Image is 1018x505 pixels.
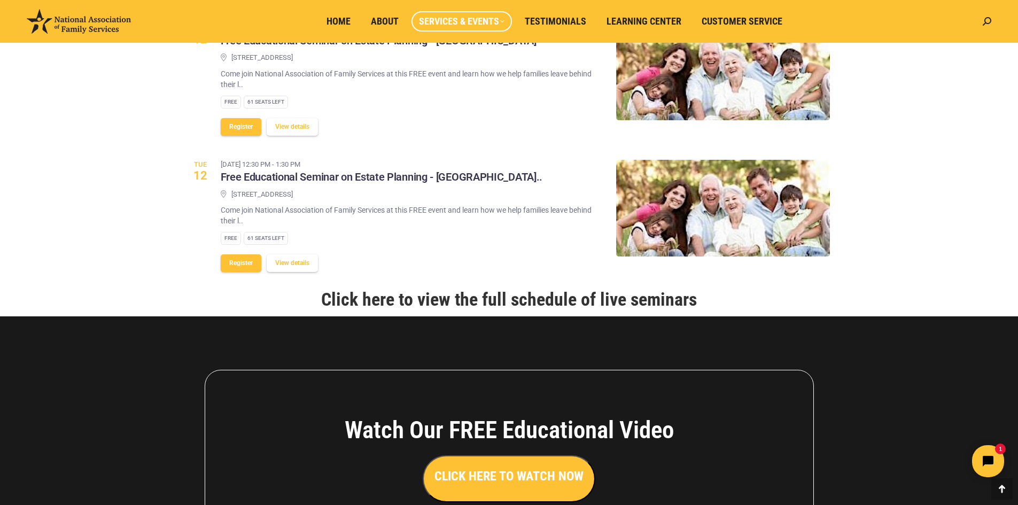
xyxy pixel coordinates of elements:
[423,455,595,502] button: CLICK HERE TO WATCH NOW
[221,205,600,226] p: Come join National Association of Family Services at this FREE event and learn how we help famili...
[221,68,600,90] p: Come join National Association of Family Services at this FREE event and learn how we help famili...
[616,24,830,120] img: Free Educational Seminar on Estate Planning - Ventura
[244,232,288,245] div: 61 Seats left
[363,11,406,32] a: About
[221,254,261,272] button: Register
[607,15,681,27] span: Learning Center
[517,11,594,32] a: Testimonials
[434,467,584,485] h3: CLICK HERE TO WATCH NOW
[371,15,399,27] span: About
[27,9,131,34] img: National Association of Family Services
[267,118,318,136] button: View details
[221,170,543,184] h3: Free Educational Seminar on Estate Planning - [GEOGRAPHIC_DATA]..
[231,190,293,200] span: [STREET_ADDRESS]
[189,170,213,182] span: 12
[221,96,241,108] div: Free
[285,416,733,445] h4: Watch Our FREE Educational Video
[244,96,288,108] div: 61 Seats left
[267,254,318,272] button: View details
[221,159,543,170] time: [DATE] 12:30 pm - 1:30 pm
[419,15,504,27] span: Services & Events
[221,232,241,245] div: Free
[525,15,586,27] span: Testimonials
[319,11,358,32] a: Home
[189,34,213,45] span: 12
[616,160,830,257] img: Free Educational Seminar on Estate Planning - South San Jose
[702,15,782,27] span: Customer Service
[221,118,261,136] button: Register
[327,15,351,27] span: Home
[321,289,697,310] a: Click here to view the full schedule of live seminars
[231,53,293,63] span: [STREET_ADDRESS]
[694,11,790,32] a: Customer Service
[599,11,689,32] a: Learning Center
[189,161,213,168] span: Tue
[829,436,1013,486] iframe: Tidio Chat
[423,471,595,483] a: CLICK HERE TO WATCH NOW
